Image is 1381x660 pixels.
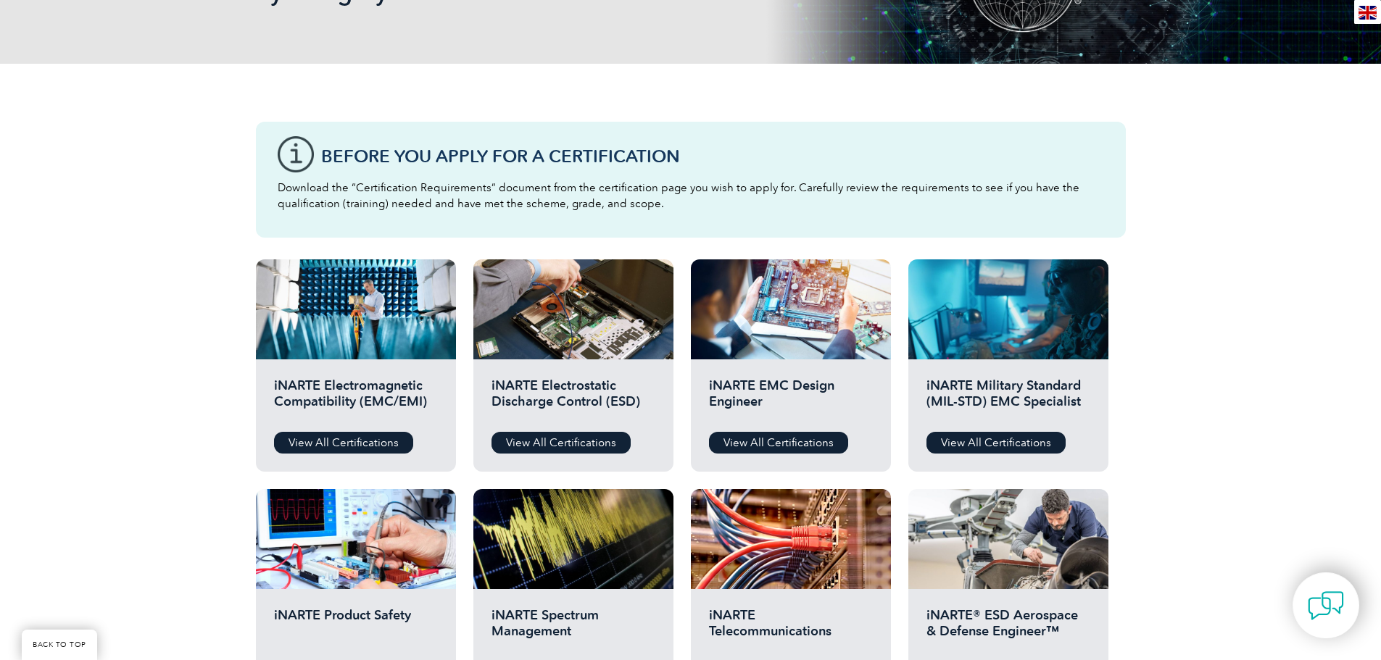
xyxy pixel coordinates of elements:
[926,607,1090,651] h2: iNARTE® ESD Aerospace & Defense Engineer™
[926,432,1066,454] a: View All Certifications
[22,630,97,660] a: BACK TO TOP
[709,432,848,454] a: View All Certifications
[278,180,1104,212] p: Download the “Certification Requirements” document from the certification page you wish to apply ...
[926,377,1090,421] h2: iNARTE Military Standard (MIL-STD) EMC Specialist
[321,147,1104,165] h3: Before You Apply For a Certification
[274,607,438,651] h2: iNARTE Product Safety
[492,607,655,651] h2: iNARTE Spectrum Management
[709,377,873,421] h2: iNARTE EMC Design Engineer
[709,607,873,651] h2: iNARTE Telecommunications
[492,432,631,454] a: View All Certifications
[492,377,655,421] h2: iNARTE Electrostatic Discharge Control (ESD)
[274,432,413,454] a: View All Certifications
[1359,6,1377,20] img: en
[1308,588,1344,624] img: contact-chat.png
[274,377,438,421] h2: iNARTE Electromagnetic Compatibility (EMC/EMI)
